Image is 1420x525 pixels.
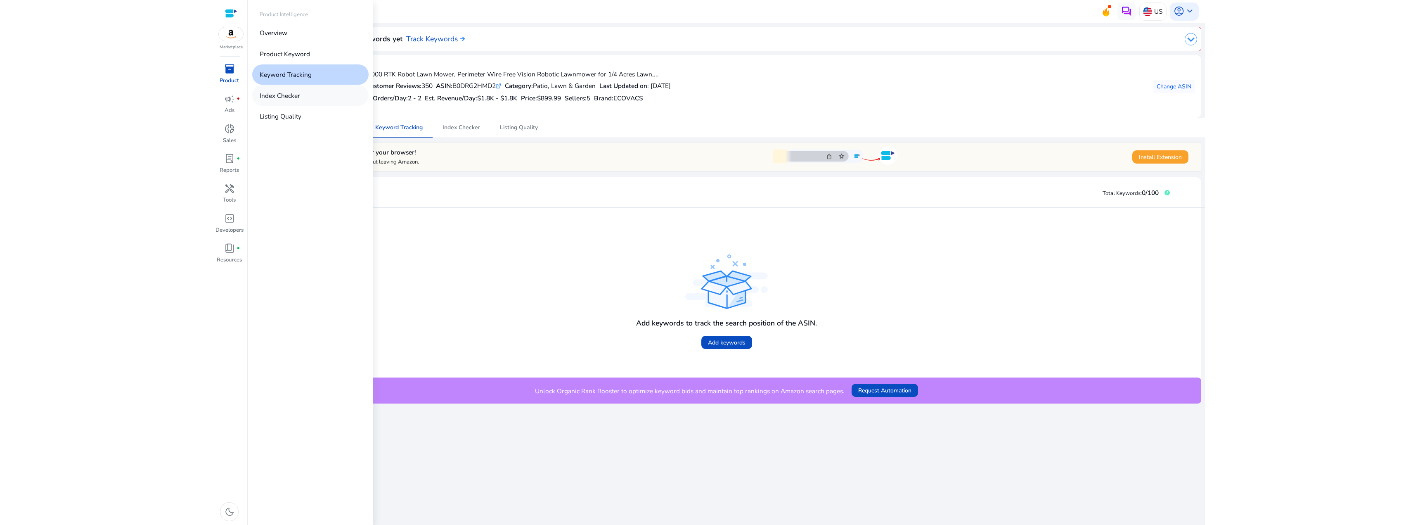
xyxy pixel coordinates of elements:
[1103,190,1142,197] span: Total Keywords:
[408,94,421,102] span: 2 - 2
[443,125,480,131] span: Index Checker
[1153,80,1195,93] button: Change ASIN
[537,94,561,102] span: $899.99
[237,97,240,101] span: fiber_manual_record
[224,94,235,105] span: campaign
[505,81,533,90] b: Category:
[260,70,312,79] p: Keyword Tracking
[708,338,745,347] span: Add keywords
[220,166,239,175] p: Reports
[215,122,244,152] a: donut_smallSales
[224,64,235,74] span: inventory_2
[1139,153,1182,162] span: Install Extension
[215,92,244,121] a: campaignfiber_manual_recordAds
[535,386,845,396] p: Unlock Organic Rank Booster to optimize keyword bids and maintain top rankings on Amazon search p...
[1154,4,1162,19] p: US
[237,247,240,250] span: fiber_manual_record
[505,81,596,90] div: Patio, Lawn & Garden
[215,211,244,241] a: code_blocksDevelopers
[587,94,590,102] span: 5
[224,153,235,164] span: lab_profile
[220,77,239,85] p: Product
[215,181,244,211] a: handymanTools
[260,112,301,121] p: Listing Quality
[224,506,235,517] span: dark_mode
[366,81,433,90] div: 350
[215,226,244,235] p: Developers
[225,107,234,115] p: Ads
[599,81,671,90] div: : [DATE]
[406,33,465,44] a: Track Keywords
[500,125,538,131] span: Listing Quality
[217,256,242,264] p: Resources
[224,243,235,254] span: book_4
[360,95,421,102] h5: Est. Orders/Day:
[223,137,236,145] p: Sales
[1185,33,1197,45] img: dropdown-arrow.svg
[1184,6,1195,17] span: keyboard_arrow_down
[1157,82,1191,91] span: Change ASIN
[852,384,918,397] button: Request Automation
[224,183,235,194] span: handyman
[477,94,517,102] span: $1.8K - $1.8K
[260,28,287,38] p: Overview
[1132,150,1188,164] button: Install Extension
[260,11,308,19] p: Product Intelligence
[565,95,590,102] h5: Sellers:
[425,95,517,102] h5: Est. Revenue/Day:
[436,81,452,90] b: ASIN:
[436,81,501,90] div: B0DRG2HMD2
[1143,7,1152,16] img: us.svg
[224,213,235,224] span: code_blocks
[594,95,643,102] h5: :
[215,152,244,181] a: lab_profilefiber_manual_recordReports
[215,62,244,92] a: inventory_2Product
[316,71,671,78] h4: ECOVACS Goat O1000 RTK Robot Lawn Mower, Perimeter Wire Free Vision Robotic Lawnmower for 1/4 Acr...
[215,241,244,271] a: book_4fiber_manual_recordResources
[858,386,911,395] span: Request Automation
[685,254,768,309] img: track_product.svg
[260,91,300,100] p: Index Checker
[237,157,240,161] span: fiber_manual_record
[599,81,647,90] b: Last Updated on
[223,196,236,204] p: Tools
[260,49,310,59] p: Product Keyword
[613,94,643,102] span: ECOVACS
[636,319,817,328] h4: Add keywords to track the search position of the ASIN.
[219,27,244,41] img: amazon.svg
[224,124,235,134] span: donut_small
[594,94,612,102] span: Brand
[220,44,243,50] p: Marketplace
[1142,188,1159,197] span: 0/100
[1174,6,1184,17] span: account_circle
[458,36,465,41] img: arrow-right.svg
[521,95,561,102] h5: Price:
[366,81,421,90] b: Customer Reviews:
[375,125,423,131] span: Keyword Tracking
